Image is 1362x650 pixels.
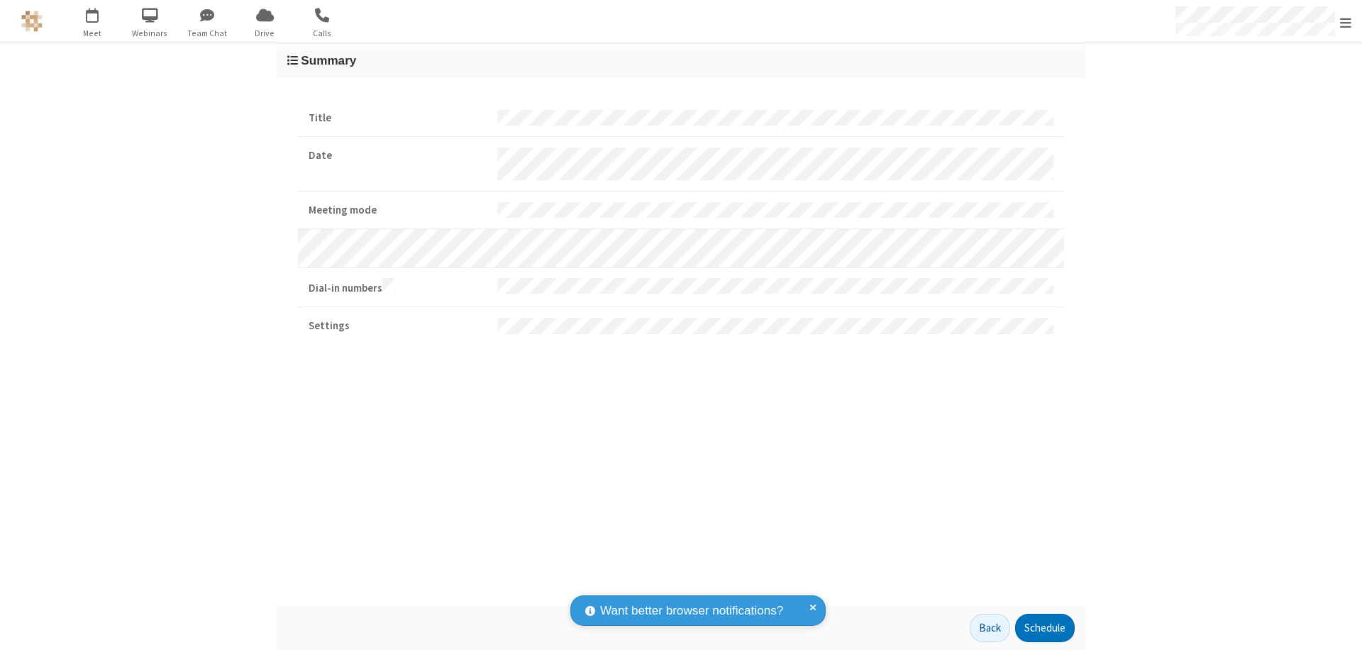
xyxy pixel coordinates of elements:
span: Want better browser notifications? [600,602,783,620]
span: Meet [66,27,119,40]
img: QA Selenium DO NOT DELETE OR CHANGE [21,11,43,32]
span: Summary [301,53,356,67]
strong: Date [309,148,487,164]
strong: Settings [309,318,487,334]
button: Back [970,614,1010,642]
span: Drive [238,27,292,40]
strong: Meeting mode [309,202,487,219]
span: Webinars [123,27,177,40]
span: Calls [296,27,349,40]
strong: Title [309,110,487,126]
button: Schedule [1015,614,1075,642]
span: Team Chat [181,27,234,40]
strong: Dial-in numbers [309,278,487,297]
